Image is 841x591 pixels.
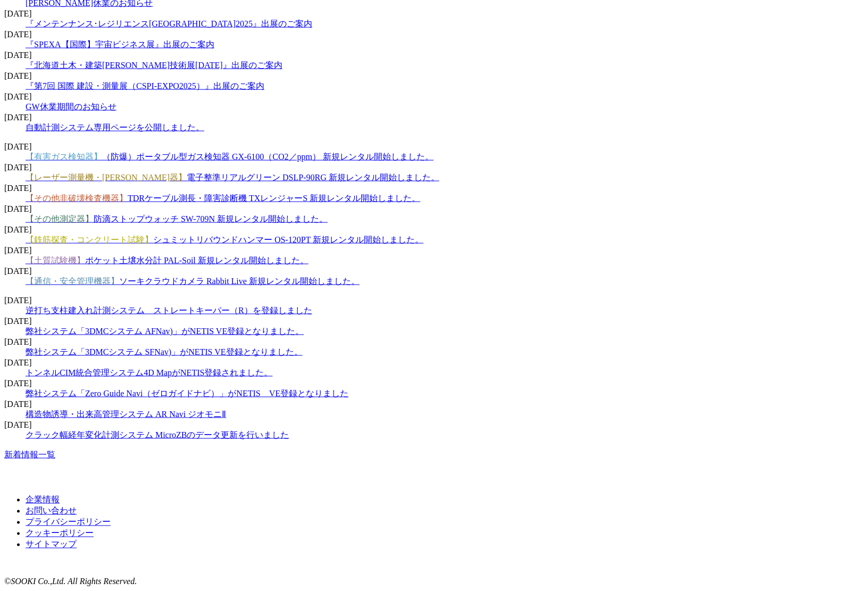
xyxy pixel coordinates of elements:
a: 弊社システム「3DMCシステム SFNav)」がNETIS VE登録となりました。 [26,347,303,356]
dt: [DATE] [4,142,837,152]
dt: [DATE] [4,204,837,214]
dt: [DATE] [4,267,837,276]
a: プライバシーポリシー [26,518,111,527]
dt: [DATE] [4,399,837,409]
dt: [DATE] [4,296,837,305]
dt: [DATE] [4,51,837,60]
a: GW休業期間のお知らせ [26,102,116,111]
a: 企業情報 [26,495,60,504]
dt: [DATE] [4,337,837,347]
span: 【有害ガス検知器】 [26,152,102,161]
span: 【鉄筋探査・コンクリート試験】 [26,235,153,244]
a: クラック幅経年変化計測システム MicroZBのデータ更新を行いました [26,430,289,439]
span: 【レーザー測量機・[PERSON_NAME]器】 [26,173,187,182]
span: 【その他測定器】 [26,214,94,223]
a: 弊社システム「Zero Guide Navi（ゼロガイドナビ）」がNETIS VE登録となりました [26,389,348,398]
a: 【鉄筋探査・コンクリート試験】シュミットリバウンドハンマー OS-120PT 新規レンタル開始しました。 [26,235,423,244]
dt: [DATE] [4,225,837,235]
dt: [DATE] [4,92,837,102]
span: 【その他非破壊検査機器】 [26,194,128,203]
a: クッキーポリシー [26,529,94,538]
a: 【有害ガス検知器】（防爆）ポータブル型ガス検知器 GX-6100（CO2／ppm） 新規レンタル開始しました。 [26,152,434,161]
a: 【その他測定器】防滴ストップウォッチ SW-709N 新規レンタル開始しました。 [26,214,328,223]
dt: [DATE] [4,246,837,255]
a: トンネルCIM統合管理システム4D MapがNETIS登録されました。 [26,368,272,377]
dt: [DATE] [4,358,837,368]
dt: [DATE] [4,420,837,430]
a: 逆打ち支柱建入れ計測システム ストレートキーパー（R）を登録しました [26,306,312,315]
a: お問い合わせ [26,506,77,515]
dt: [DATE] [4,30,837,39]
span: 【土質試験機】 [26,256,85,265]
a: 【土質試験機】ポケット土壌水分計 PAL-Soil 新規レンタル開始しました。 [26,256,309,265]
a: 【通信・安全管理機器】ソーキクラウドカメラ Rabbit Live 新規レンタル開始しました。 [26,277,360,286]
dt: [DATE] [4,163,837,172]
a: 弊社システム「3DMCシステム AFNav)」がNETIS VE登録となりました。 [26,327,304,336]
a: 『メンテンナンス･レジリエンス[GEOGRAPHIC_DATA]2025』出展のご案内 [26,19,312,28]
a: 構造物誘導・出来高管理システム AR Navi ジオモニⅡ [26,410,226,419]
a: 【その他非破壊検査機器】TDRケーブル測長・障害診断機 TXレンジャーS 新規レンタル開始しました。 [26,194,420,203]
dt: [DATE] [4,9,837,19]
dt: [DATE] [4,113,837,122]
dt: [DATE] [4,379,837,388]
a: 『北海道土木・建築[PERSON_NAME]技術展[DATE]』出展のご案内 [26,61,282,70]
dt: [DATE] [4,184,837,193]
a: 『SPEXA【国際】宇宙ビジネス展』出展のご案内 [26,40,214,49]
a: 自動計測システム専用ページを公開しました。 [26,123,204,132]
a: サイトマップ [26,540,77,549]
span: 【通信・安全管理機器】 [26,277,119,286]
a: 『第7回 国際 建設・測量展（CSPI-EXPO2025）』出展のご案内 [26,81,264,90]
address: ©SOOKI Co.,Ltd. All Rights Reserved. [4,577,837,587]
a: 【レーザー測量機・[PERSON_NAME]器】電子整準リアルグリーン DSLP-90RG 新規レンタル開始しました。 [26,173,439,182]
dt: [DATE] [4,71,837,81]
dt: [DATE] [4,317,837,326]
a: 新着情報一覧 [4,450,55,459]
